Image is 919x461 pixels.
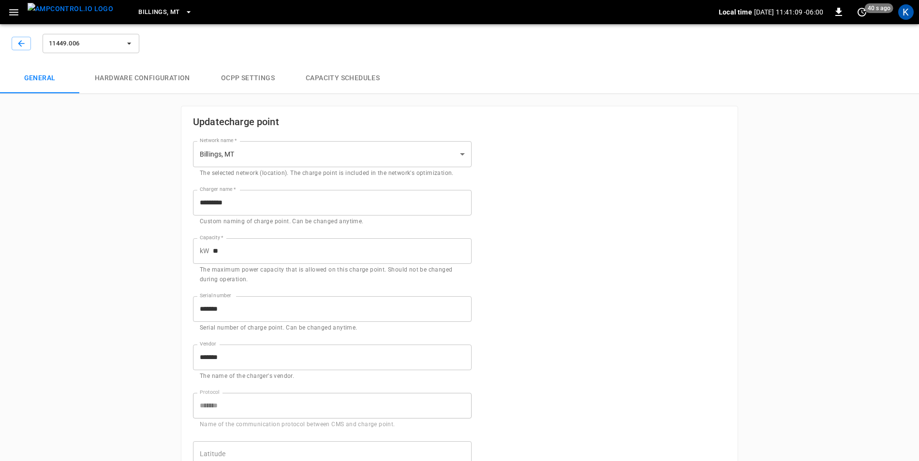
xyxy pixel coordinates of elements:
[754,7,823,17] p: [DATE] 11:41:09 -06:00
[865,3,893,13] span: 40 s ago
[854,4,870,20] button: set refresh interval
[200,372,465,381] p: The name of the charger's vendor.
[200,246,209,256] p: kW
[49,38,120,49] span: 11449.006
[200,340,216,348] label: Vendor
[200,137,237,144] label: Network name
[138,7,179,18] span: Billings, MT
[193,141,472,167] div: Billings, MT
[200,323,465,333] p: Serial number of charge point. Can be changed anytime.
[200,186,236,193] label: Charger name
[134,3,196,22] button: Billings, MT
[206,63,290,94] button: OCPP settings
[28,3,113,15] img: ampcontrol.io logo
[200,389,220,396] label: Protocol
[719,7,752,17] p: Local time
[200,234,223,242] label: Capacity
[200,265,465,285] p: The maximum power capacity that is allowed on this charge point. Should not be changed during ope...
[200,217,465,227] p: Custom naming of charge point. Can be changed anytime.
[193,114,472,130] h6: Update charge point
[200,420,465,430] p: Name of the communication protocol between CMS and charge point.
[43,34,139,53] button: 11449.006
[200,292,231,300] label: Serial number
[898,4,914,20] div: profile-icon
[200,169,465,178] p: The selected network (location). The charge point is included in the network's optimization.
[79,63,206,94] button: Hardware configuration
[290,63,395,94] button: Capacity Schedules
